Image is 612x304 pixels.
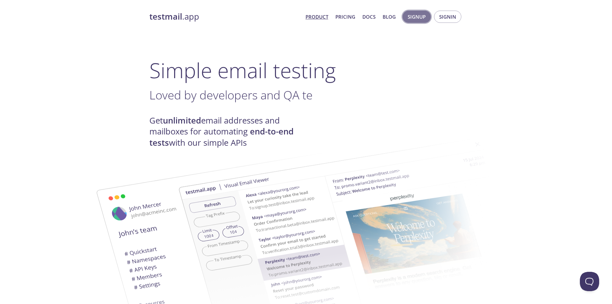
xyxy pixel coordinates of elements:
a: Blog [383,13,396,21]
a: testmail.app [149,11,300,22]
strong: unlimited [163,115,201,126]
strong: testmail [149,11,182,22]
h4: Get email addresses and mailboxes for automating with our simple APIs [149,115,306,148]
span: Loved by developers and QA te [149,87,313,103]
span: Signup [408,13,426,21]
button: Signup [403,11,431,23]
a: Product [306,13,328,21]
span: Signin [439,13,456,21]
h1: Simple email testing [149,58,463,83]
a: Docs [362,13,376,21]
button: Signin [434,11,461,23]
strong: end-to-end tests [149,126,294,148]
a: Pricing [335,13,355,21]
iframe: Help Scout Beacon - Open [580,272,599,291]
